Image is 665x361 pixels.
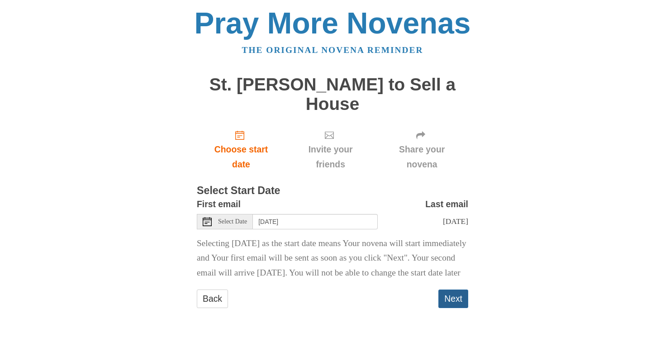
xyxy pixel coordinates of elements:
[197,236,468,281] p: Selecting [DATE] as the start date means Your novena will start immediately and Your first email ...
[197,185,468,197] h3: Select Start Date
[425,197,468,212] label: Last email
[197,197,241,212] label: First email
[375,123,468,176] div: Click "Next" to confirm your start date first.
[294,142,366,172] span: Invite your friends
[285,123,375,176] div: Click "Next" to confirm your start date first.
[253,214,378,229] input: Use the arrow keys to pick a date
[197,290,228,308] a: Back
[242,45,423,55] a: The original novena reminder
[206,142,276,172] span: Choose start date
[195,6,471,40] a: Pray More Novenas
[443,217,468,226] span: [DATE]
[197,123,285,176] a: Choose start date
[218,218,247,225] span: Select Date
[197,75,468,114] h1: St. [PERSON_NAME] to Sell a House
[438,290,468,308] button: Next
[385,142,459,172] span: Share your novena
